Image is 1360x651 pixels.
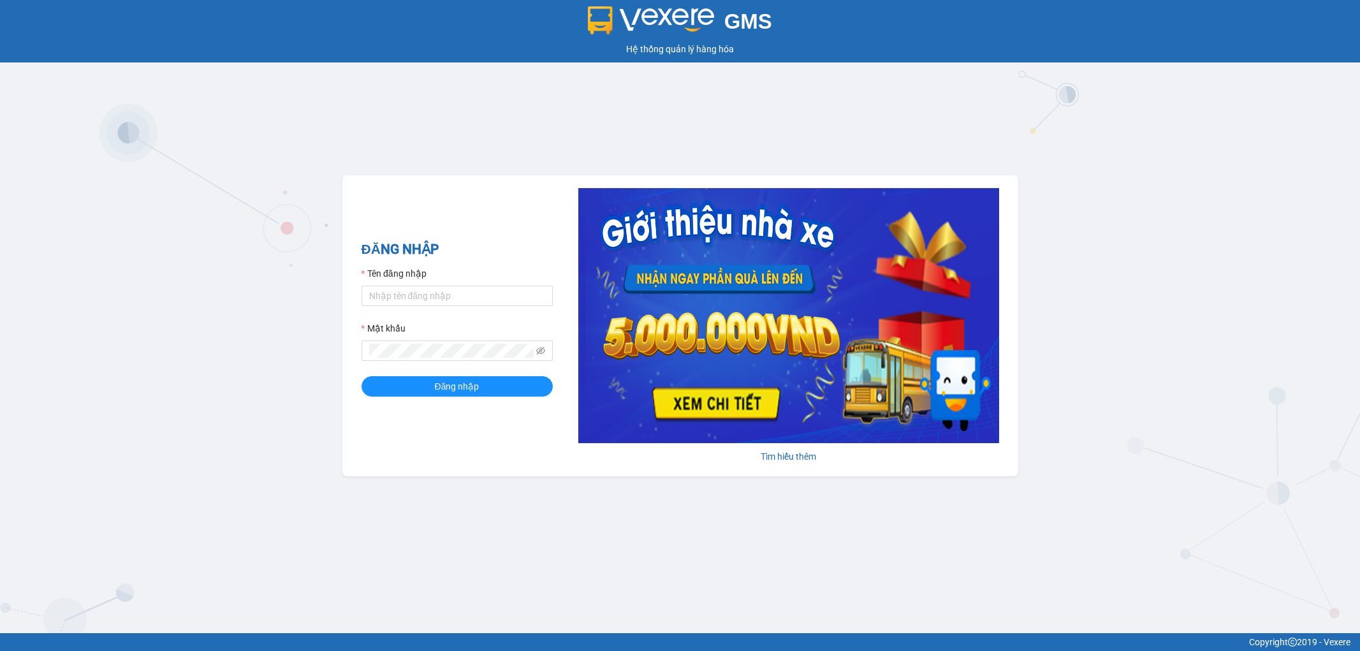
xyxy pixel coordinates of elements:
[588,19,772,29] a: GMS
[435,379,479,393] span: Đăng nhập
[536,346,545,355] span: eye-invisible
[10,635,1350,649] div: Copyright 2019 - Vexere
[578,188,999,443] img: banner-0
[724,10,772,33] span: GMS
[588,6,714,34] img: logo 2
[362,321,406,335] label: Mật khẩu
[3,42,1357,56] div: Hệ thống quản lý hàng hóa
[362,376,553,397] button: Đăng nhập
[578,450,999,464] div: Tìm hiểu thêm
[1288,638,1297,647] span: copyright
[362,239,553,260] h2: ĐĂNG NHẬP
[362,267,427,281] label: Tên đăng nhập
[362,286,553,306] input: Tên đăng nhập
[369,344,534,358] input: Mật khẩu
